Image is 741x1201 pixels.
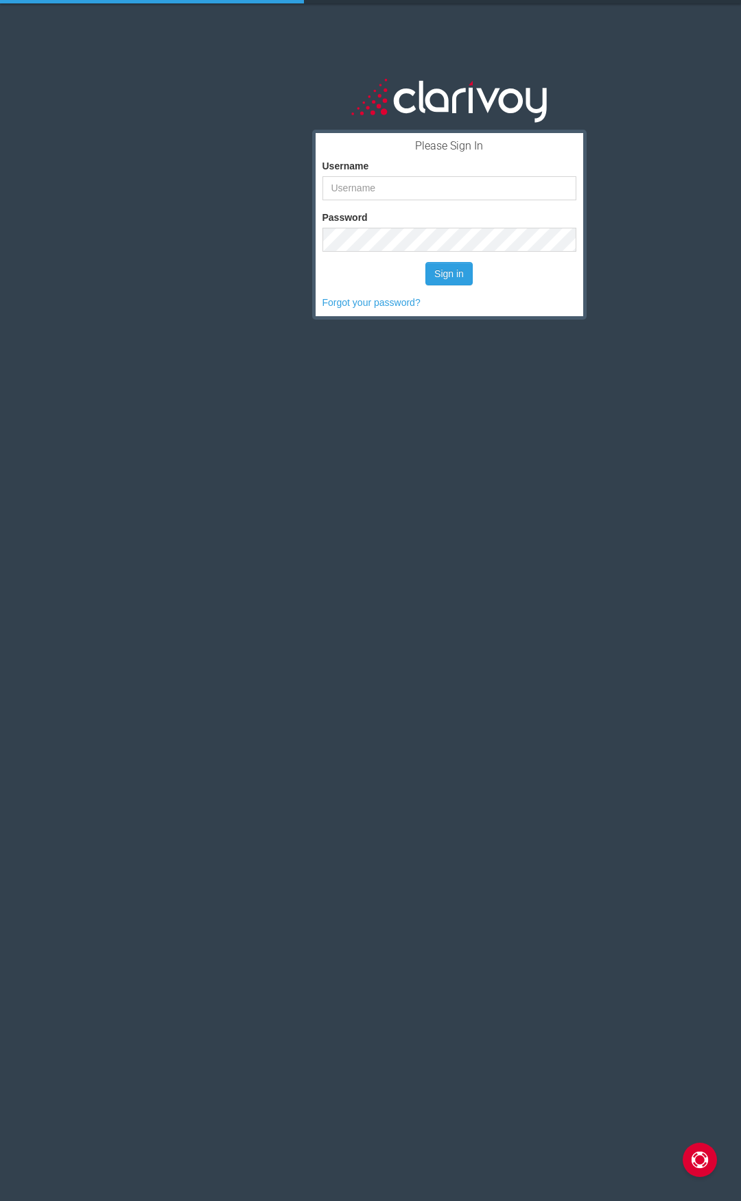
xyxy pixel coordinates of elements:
[322,176,576,200] input: Username
[322,159,369,173] label: Username
[322,297,421,308] a: Forgot your password?
[322,140,576,152] h3: Please Sign In
[351,75,547,124] img: clarivoy_whitetext_transbg.svg
[425,262,473,285] button: Sign in
[322,211,368,224] label: Password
